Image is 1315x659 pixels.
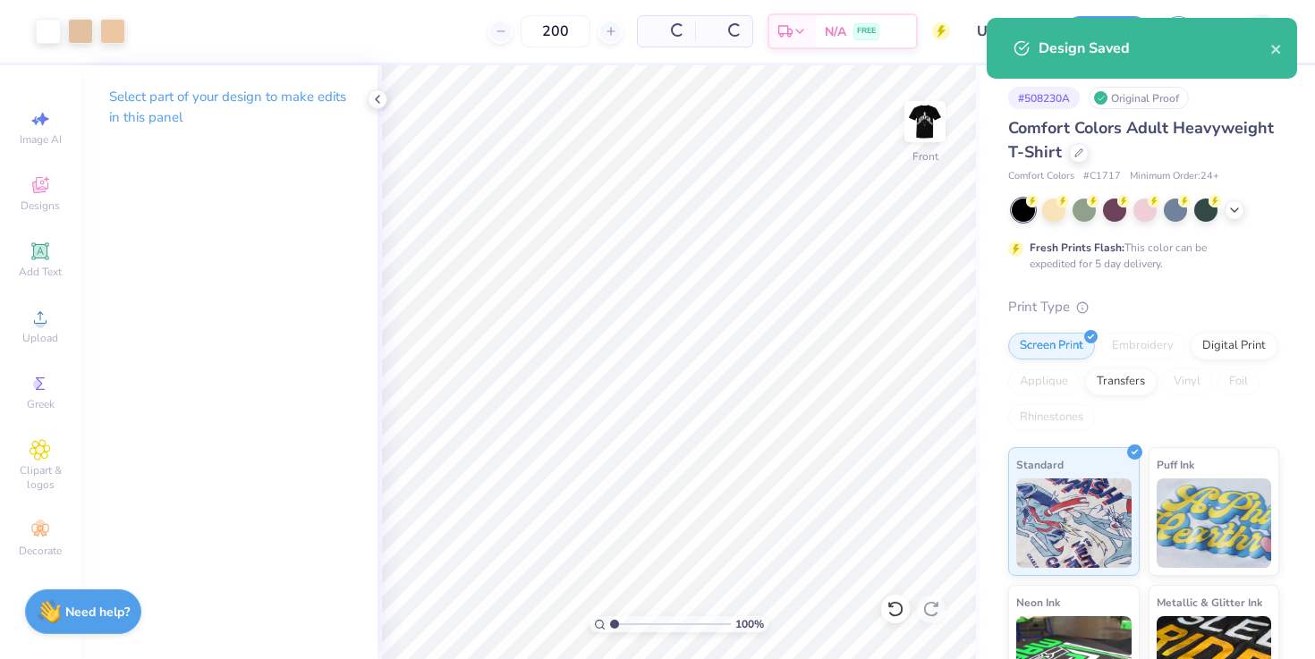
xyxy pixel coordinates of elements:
[521,15,590,47] input: – –
[9,463,72,492] span: Clipart & logos
[735,616,764,632] span: 100 %
[19,544,62,558] span: Decorate
[1270,38,1283,59] button: close
[22,331,58,345] span: Upload
[1016,593,1060,612] span: Neon Ink
[27,397,55,411] span: Greek
[825,22,846,41] span: N/A
[21,199,60,213] span: Designs
[19,265,62,279] span: Add Text
[1039,38,1270,59] div: Design Saved
[1016,478,1132,568] img: Standard
[20,132,62,147] span: Image AI
[857,25,876,38] span: FREE
[963,13,1051,49] input: Untitled Design
[1157,593,1262,612] span: Metallic & Glitter Ink
[1157,478,1272,568] img: Puff Ink
[109,87,349,128] p: Select part of your design to make edits in this panel
[65,604,130,621] strong: Need help?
